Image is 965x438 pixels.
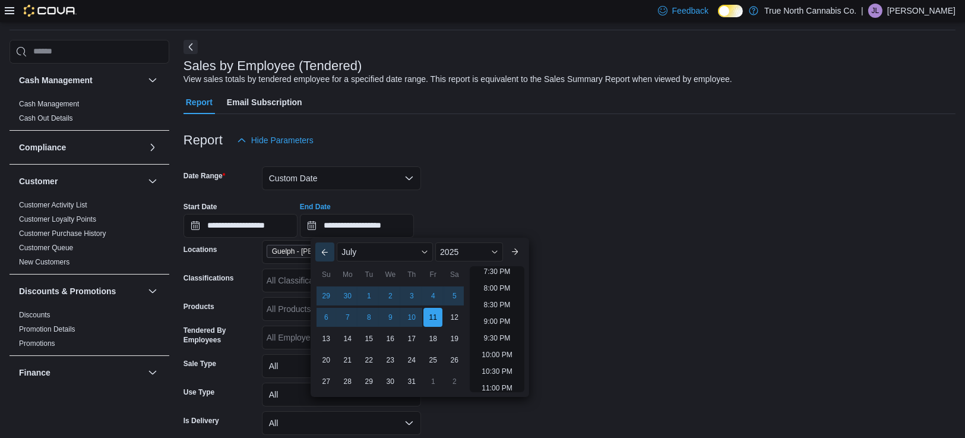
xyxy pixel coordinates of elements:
div: day-7 [338,308,357,327]
span: JL [872,4,879,18]
div: Button. Open the year selector. 2025 is currently selected. [435,242,503,261]
p: True North Cannabis Co. [764,4,856,18]
button: All [262,383,421,407]
div: Su [317,265,336,284]
span: Hide Parameters [251,134,314,146]
label: Start Date [183,202,217,212]
div: Th [402,265,421,284]
label: Is Delivery [183,416,219,426]
div: We [381,265,400,284]
input: Press the down key to enter a popover containing a calendar. Press the escape key to close the po... [300,214,414,238]
button: Customer [145,174,160,188]
h3: Report [183,133,223,147]
div: Finance [10,389,169,423]
div: day-29 [359,372,378,391]
div: day-30 [381,372,400,391]
div: day-23 [381,351,400,370]
span: Report [186,90,213,114]
span: 2025 [440,247,458,257]
button: Finance [145,365,160,380]
p: [PERSON_NAME] [887,4,955,18]
a: Customer Loyalty Points [19,215,96,223]
a: Customer Activity List [19,201,87,209]
a: New Customers [19,258,69,266]
button: Discounts & Promotions [19,285,143,297]
div: Button. Open the month selector. July is currently selected. [337,242,433,261]
div: day-19 [445,329,464,348]
a: Customer Purchase History [19,229,106,238]
div: Jayden Leroux [868,4,882,18]
button: Cash Management [19,74,143,86]
li: 8:30 PM [479,298,515,312]
button: Cash Management [145,73,160,87]
li: 10:30 PM [477,364,517,379]
div: day-2 [381,286,400,305]
h3: Cash Management [19,74,93,86]
div: day-18 [423,329,442,348]
ul: Time [470,266,524,392]
span: Cash Management [19,99,79,109]
div: Discounts & Promotions [10,308,169,355]
li: 9:30 PM [479,331,515,345]
div: Tu [359,265,378,284]
div: day-20 [317,351,336,370]
div: day-26 [445,351,464,370]
div: day-12 [445,308,464,327]
label: Products [183,302,214,311]
div: day-1 [423,372,442,391]
a: Discounts [19,311,50,319]
a: Promotions [19,339,55,348]
div: day-17 [402,329,421,348]
div: day-16 [381,329,400,348]
li: 11:00 PM [477,381,517,395]
input: Press the down key to open a popover containing a calendar. [183,214,298,238]
span: Promotions [19,339,55,348]
span: Customer Loyalty Points [19,215,96,224]
span: Customer Activity List [19,200,87,210]
div: day-22 [359,351,378,370]
div: Customer [10,198,169,274]
a: Cash Management [19,100,79,108]
li: 10:00 PM [477,348,517,362]
label: End Date [300,202,331,212]
div: day-4 [423,286,442,305]
button: All [262,354,421,378]
div: day-5 [445,286,464,305]
button: Previous Month [315,242,334,261]
div: day-27 [317,372,336,391]
button: Hide Parameters [232,128,318,152]
span: GL Account Totals [19,392,76,401]
label: Locations [183,245,217,254]
button: Next month [505,242,524,261]
div: Mo [338,265,357,284]
label: Use Type [183,387,214,397]
button: Custom Date [262,166,421,190]
li: 8:00 PM [479,281,515,295]
a: Promotion Details [19,325,75,333]
div: day-8 [359,308,378,327]
span: Customer Purchase History [19,229,106,238]
label: Sale Type [183,359,216,368]
button: Next [183,40,198,54]
span: Guelph - Gordon Gate [267,245,379,258]
div: day-11 [423,308,442,327]
span: Promotion Details [19,324,75,334]
span: Cash Out Details [19,114,73,123]
span: New Customers [19,257,69,267]
button: Customer [19,175,143,187]
button: Compliance [19,141,143,153]
div: day-21 [338,351,357,370]
div: day-29 [317,286,336,305]
div: Fr [423,265,442,284]
div: July, 2025 [315,285,465,392]
div: day-15 [359,329,378,348]
input: Dark Mode [718,5,743,17]
li: 9:00 PM [479,314,515,329]
label: Tendered By Employees [183,326,257,345]
div: day-28 [338,372,357,391]
button: Compliance [145,140,160,155]
div: day-31 [402,372,421,391]
a: Customer Queue [19,244,73,252]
